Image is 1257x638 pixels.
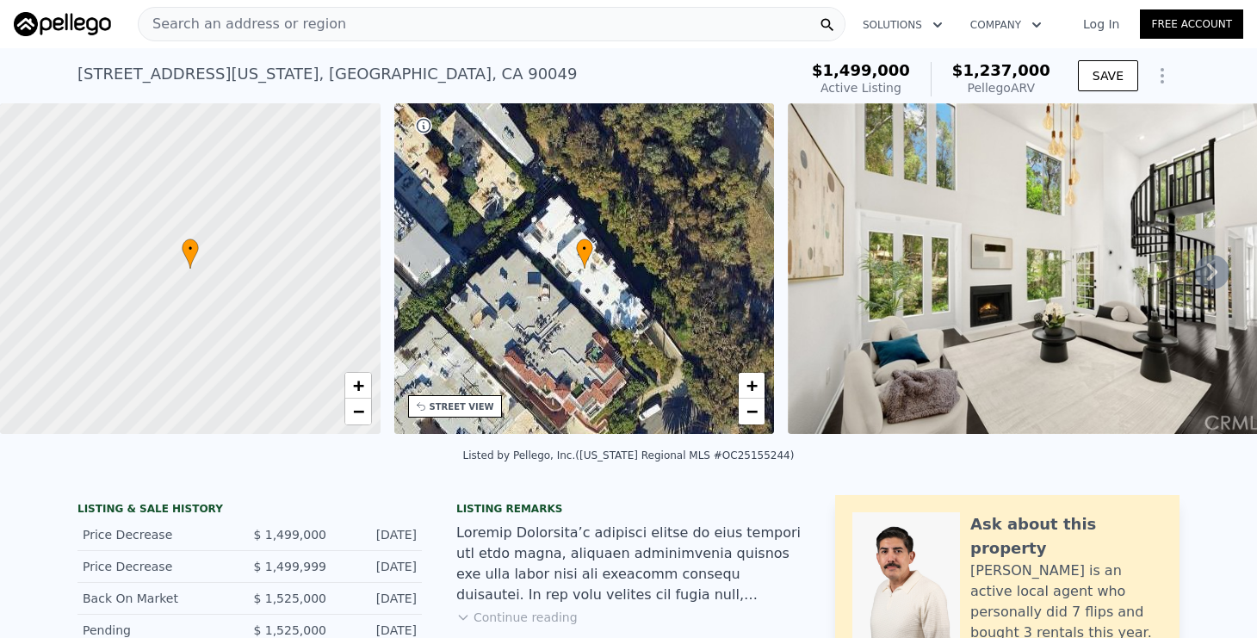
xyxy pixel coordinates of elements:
[182,238,199,269] div: •
[1145,59,1180,93] button: Show Options
[83,590,236,607] div: Back On Market
[253,623,326,637] span: $ 1,525,000
[1140,9,1243,39] a: Free Account
[345,373,371,399] a: Zoom in
[739,373,765,399] a: Zoom in
[456,502,801,516] div: Listing remarks
[1062,15,1140,33] a: Log In
[340,558,417,575] div: [DATE]
[1078,60,1138,91] button: SAVE
[14,12,111,36] img: Pellego
[739,399,765,424] a: Zoom out
[345,399,371,424] a: Zoom out
[253,528,326,542] span: $ 1,499,000
[456,523,801,605] div: Loremip Dolorsita’c adipisci elitse do eius tempori utl etdo magna, aliquaen adminimvenia quisnos...
[139,14,346,34] span: Search an address or region
[463,449,795,461] div: Listed by Pellego, Inc. ([US_STATE] Regional MLS #OC25155244)
[952,79,1050,96] div: Pellego ARV
[83,558,236,575] div: Price Decrease
[253,560,326,573] span: $ 1,499,999
[340,590,417,607] div: [DATE]
[352,400,363,422] span: −
[430,400,494,413] div: STREET VIEW
[820,81,901,95] span: Active Listing
[83,526,236,543] div: Price Decrease
[253,592,326,605] span: $ 1,525,000
[456,609,578,626] button: Continue reading
[812,61,910,79] span: $1,499,000
[970,512,1162,561] div: Ask about this property
[182,241,199,257] span: •
[746,400,758,422] span: −
[340,526,417,543] div: [DATE]
[952,61,1050,79] span: $1,237,000
[77,502,422,519] div: LISTING & SALE HISTORY
[77,62,577,86] div: [STREET_ADDRESS][US_STATE] , [GEOGRAPHIC_DATA] , CA 90049
[849,9,957,40] button: Solutions
[576,241,593,257] span: •
[576,238,593,269] div: •
[352,375,363,396] span: +
[746,375,758,396] span: +
[957,9,1056,40] button: Company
